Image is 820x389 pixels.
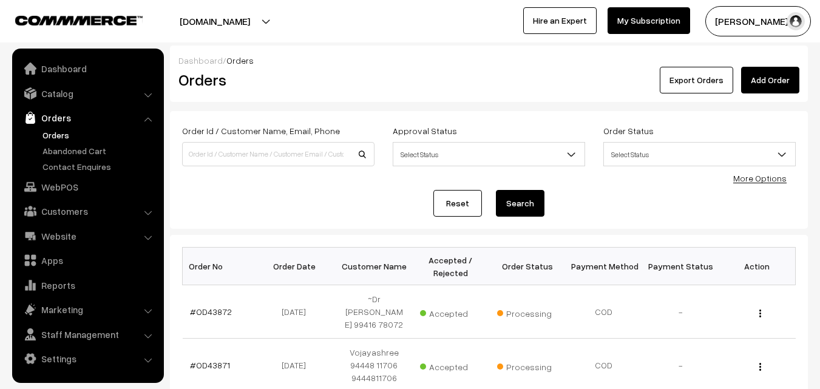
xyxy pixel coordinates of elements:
a: WebPOS [15,176,160,198]
button: [PERSON_NAME] s… [705,6,811,36]
span: Accepted [420,357,481,373]
a: Staff Management [15,323,160,345]
a: Reports [15,274,160,296]
th: Order No [183,248,259,285]
td: [DATE] [259,285,336,339]
a: Dashboard [15,58,160,79]
input: Order Id / Customer Name / Customer Email / Customer Phone [182,142,374,166]
span: Processing [497,304,558,320]
a: Settings [15,348,160,370]
a: Marketing [15,299,160,320]
a: COMMMERCE [15,12,121,27]
th: Order Date [259,248,336,285]
a: Hire an Expert [523,7,597,34]
a: Orders [15,107,160,129]
span: Processing [497,357,558,373]
img: Menu [759,310,761,317]
td: ~Dr [PERSON_NAME] 99416 78072 [336,285,412,339]
label: Approval Status [393,124,457,137]
th: Accepted / Rejected [412,248,489,285]
button: [DOMAIN_NAME] [137,6,293,36]
span: Select Status [393,142,585,166]
a: #OD43872 [190,306,232,317]
th: Payment Method [566,248,642,285]
th: Action [719,248,795,285]
th: Order Status [489,248,566,285]
td: COD [566,285,642,339]
a: Abandoned Cart [39,144,160,157]
span: Select Status [604,144,795,165]
a: Reset [433,190,482,217]
span: Accepted [420,304,481,320]
span: Select Status [393,144,585,165]
th: Payment Status [642,248,719,285]
a: Apps [15,249,160,271]
a: Customers [15,200,160,222]
img: Menu [759,363,761,371]
span: Select Status [603,142,796,166]
img: user [787,12,805,30]
div: / [178,54,799,67]
td: - [642,285,719,339]
button: Export Orders [660,67,733,93]
a: My Subscription [608,7,690,34]
img: COMMMERCE [15,16,143,25]
a: Website [15,225,160,247]
label: Order Status [603,124,654,137]
th: Customer Name [336,248,412,285]
a: Dashboard [178,55,223,66]
h2: Orders [178,70,373,89]
a: More Options [733,173,787,183]
a: Catalog [15,83,160,104]
button: Search [496,190,544,217]
a: Contact Enquires [39,160,160,173]
a: Orders [39,129,160,141]
a: #OD43871 [190,360,230,370]
label: Order Id / Customer Name, Email, Phone [182,124,340,137]
span: Orders [226,55,254,66]
a: Add Order [741,67,799,93]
